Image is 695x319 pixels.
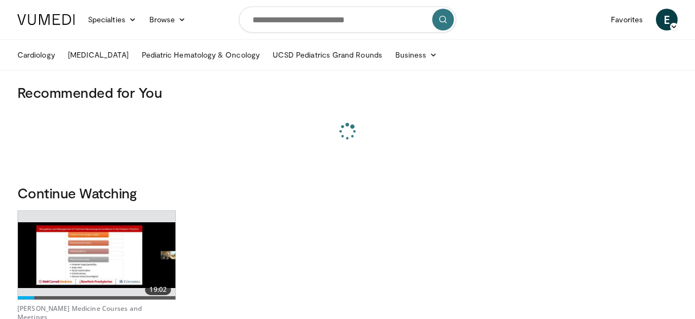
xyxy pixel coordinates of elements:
a: Browse [143,9,193,30]
a: Cardiology [11,44,61,66]
a: [MEDICAL_DATA] [61,44,135,66]
a: Business [389,44,444,66]
img: a3f93322-0348-40e4-bfa7-376e1c51bc11.620x360_q85_upscale.jpg [18,222,175,289]
input: Search topics, interventions [239,7,456,33]
img: VuMedi Logo [17,14,75,25]
a: 19:02 [18,211,175,299]
h3: Recommended for You [17,84,678,101]
a: Pediatric Hematology & Oncology [135,44,266,66]
h3: Continue Watching [17,184,678,202]
a: Favorites [604,9,649,30]
a: UCSD Pediatrics Grand Rounds [266,44,389,66]
span: 19:02 [145,284,171,295]
a: E [656,9,678,30]
a: Specialties [81,9,143,30]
